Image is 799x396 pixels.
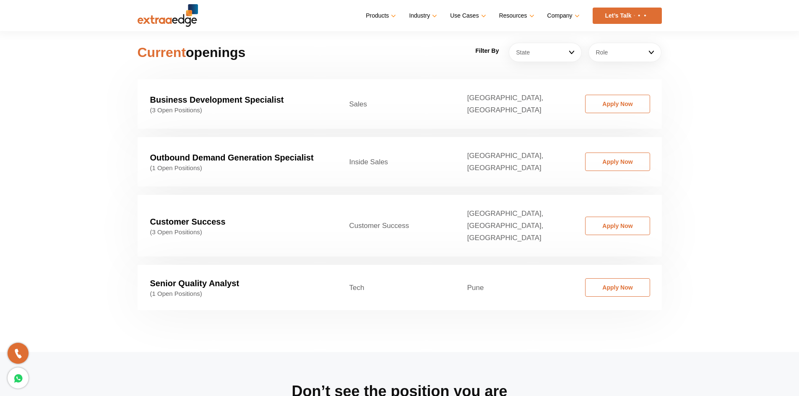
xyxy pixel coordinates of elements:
label: Filter By [475,45,499,57]
span: (1 Open Positions) [150,290,324,298]
td: Inside Sales [337,137,455,186]
span: (3 Open Positions) [150,228,324,236]
span: Current [138,45,186,60]
span: (3 Open Positions) [150,106,324,114]
a: Apply Now [585,217,650,235]
a: Let’s Talk [593,8,662,24]
h2: openings [138,42,304,62]
strong: Business Development Specialist [150,95,284,104]
a: Resources [499,10,533,22]
td: [GEOGRAPHIC_DATA], [GEOGRAPHIC_DATA] [455,137,573,186]
a: Use Cases [450,10,484,22]
td: Pune [455,265,573,310]
a: Apply Now [585,95,650,113]
td: Customer Success [337,195,455,256]
strong: Customer Success [150,217,226,226]
td: Sales [337,79,455,129]
a: State [509,43,582,62]
a: Apply Now [585,153,650,171]
a: Company [547,10,578,22]
a: Industry [409,10,435,22]
td: [GEOGRAPHIC_DATA], [GEOGRAPHIC_DATA] [455,79,573,129]
strong: Senior Quality Analyst [150,279,239,288]
td: Tech [337,265,455,310]
a: Products [366,10,394,22]
strong: Outbound Demand Generation Specialist [150,153,314,162]
td: [GEOGRAPHIC_DATA], [GEOGRAPHIC_DATA], [GEOGRAPHIC_DATA] [455,195,573,256]
a: Role [588,43,661,62]
a: Apply Now [585,278,650,297]
span: (1 Open Positions) [150,164,324,172]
